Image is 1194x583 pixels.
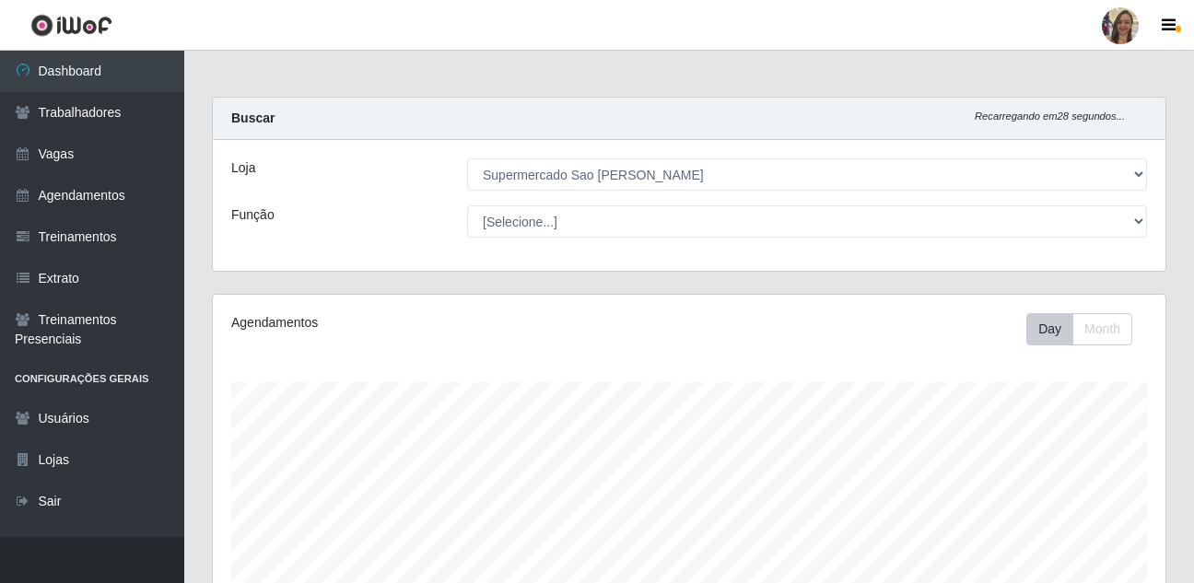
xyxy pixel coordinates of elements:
[1026,313,1147,345] div: Toolbar with button groups
[231,111,275,125] strong: Buscar
[231,205,275,225] label: Função
[231,313,597,332] div: Agendamentos
[1026,313,1073,345] button: Day
[975,111,1125,122] i: Recarregando em 28 segundos...
[30,14,112,37] img: CoreUI Logo
[231,158,255,178] label: Loja
[1026,313,1132,345] div: First group
[1072,313,1132,345] button: Month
